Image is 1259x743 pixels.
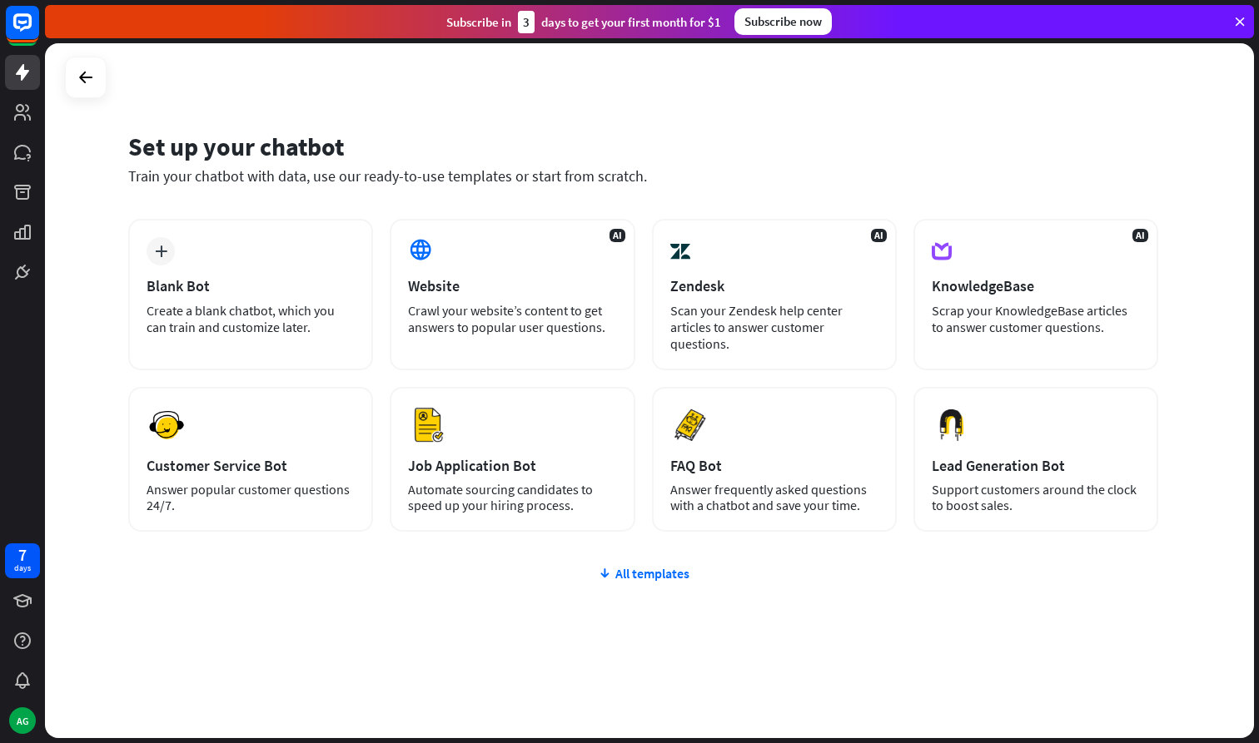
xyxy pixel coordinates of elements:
div: 3 [518,11,535,33]
div: AG [9,707,36,734]
a: 7 days [5,543,40,578]
div: days [14,562,31,574]
div: Subscribe in days to get your first month for $1 [446,11,721,33]
div: Subscribe now [734,8,832,35]
div: 7 [18,547,27,562]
